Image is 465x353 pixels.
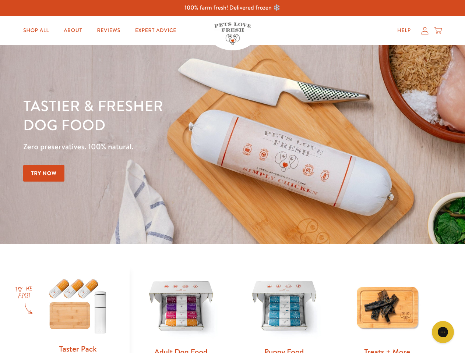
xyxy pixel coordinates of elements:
[214,22,251,45] img: Pets Love Fresh
[17,23,55,38] a: Shop All
[23,96,302,134] h1: Tastier & fresher dog food
[129,23,182,38] a: Expert Advice
[91,23,126,38] a: Reviews
[428,318,458,346] iframe: Gorgias live chat messenger
[58,23,88,38] a: About
[23,165,64,182] a: Try Now
[391,23,417,38] a: Help
[23,140,302,153] p: Zero preservatives. 100% natural.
